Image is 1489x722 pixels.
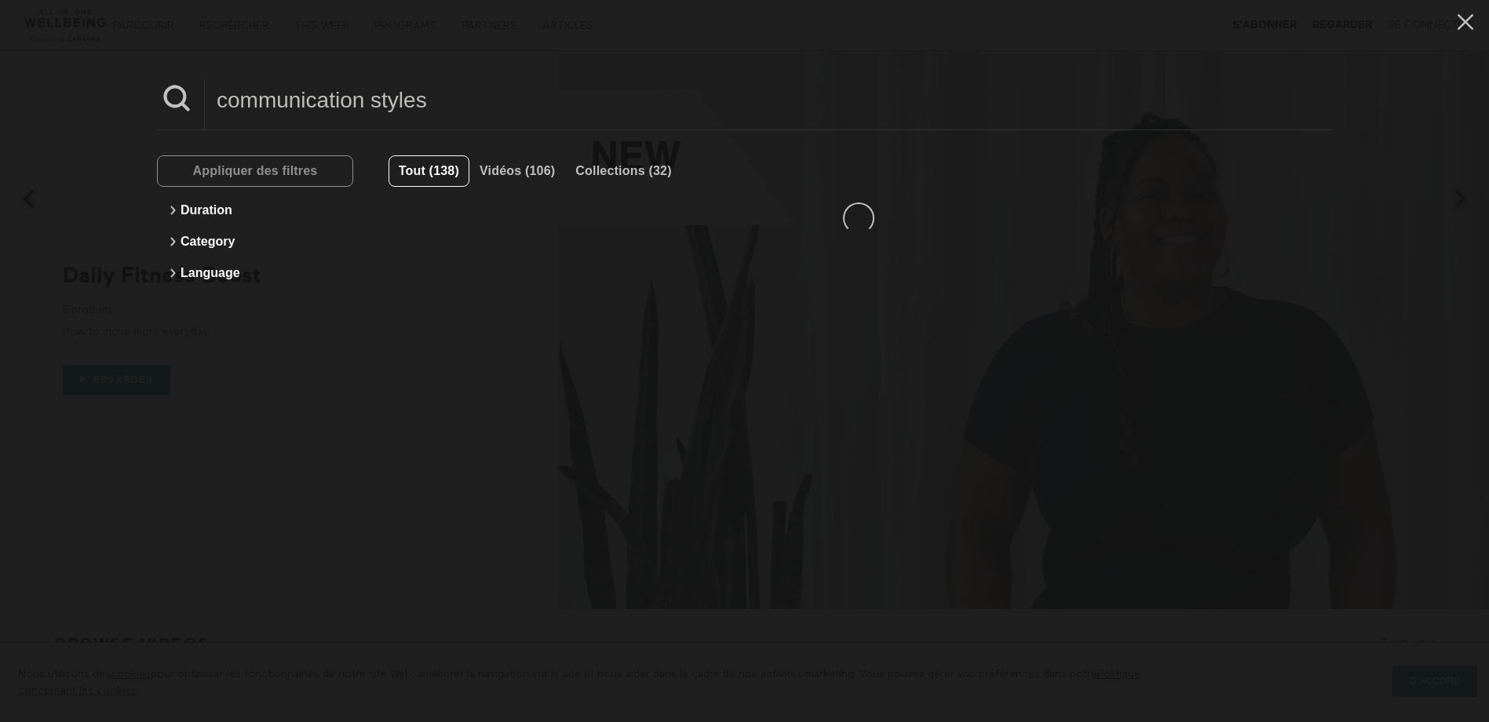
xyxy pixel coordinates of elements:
button: Collections (32) [565,155,681,187]
button: Language [165,257,345,289]
button: Duration [165,195,345,226]
button: Category [165,226,345,257]
span: Vidéos (106) [480,164,555,177]
span: Collections (32) [575,164,671,177]
button: Vidéos (106) [469,155,565,187]
span: Tout (138) [399,164,459,177]
button: Tout (138) [389,155,469,187]
input: Chercher [205,78,1332,122]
